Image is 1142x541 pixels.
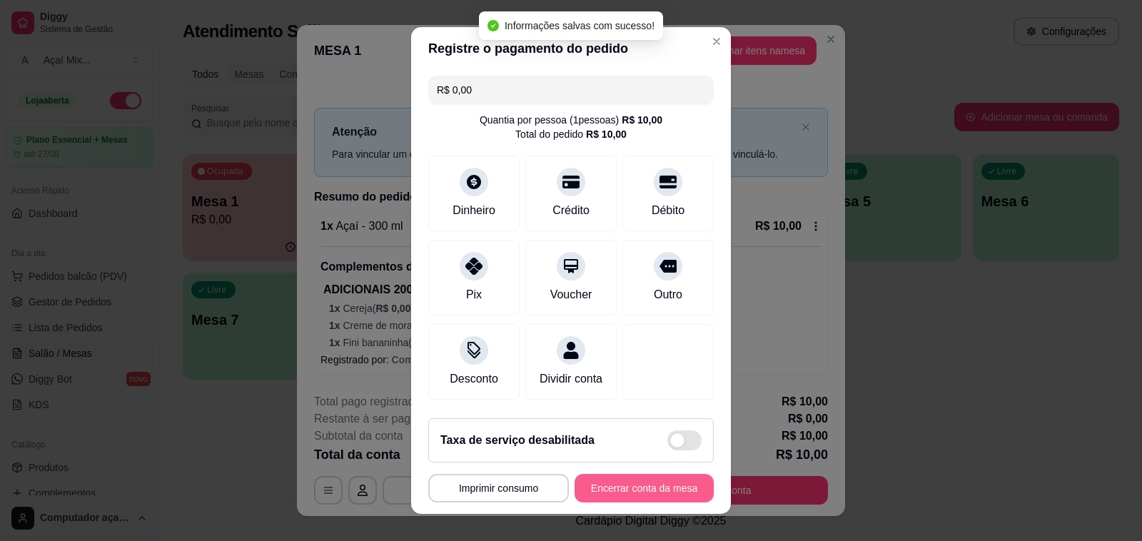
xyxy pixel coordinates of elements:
div: Pix [466,286,482,303]
span: Informações salvas com sucesso! [505,20,655,31]
button: Close [705,30,728,53]
div: Voucher [550,286,592,303]
div: R$ 10,00 [586,127,627,141]
div: Quantia por pessoa ( 1 pessoas) [480,113,662,127]
div: Desconto [450,370,498,388]
button: Imprimir consumo [428,474,569,502]
input: Ex.: hambúrguer de cordeiro [437,76,705,104]
div: Outro [654,286,682,303]
button: Encerrar conta da mesa [575,474,714,502]
header: Registre o pagamento do pedido [411,27,731,70]
div: Crédito [552,202,590,219]
div: Dinheiro [453,202,495,219]
h2: Taxa de serviço desabilitada [440,432,595,449]
div: Débito [652,202,684,219]
div: Total do pedido [515,127,627,141]
div: R$ 10,00 [622,113,662,127]
div: Dividir conta [540,370,602,388]
span: check-circle [487,20,499,31]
